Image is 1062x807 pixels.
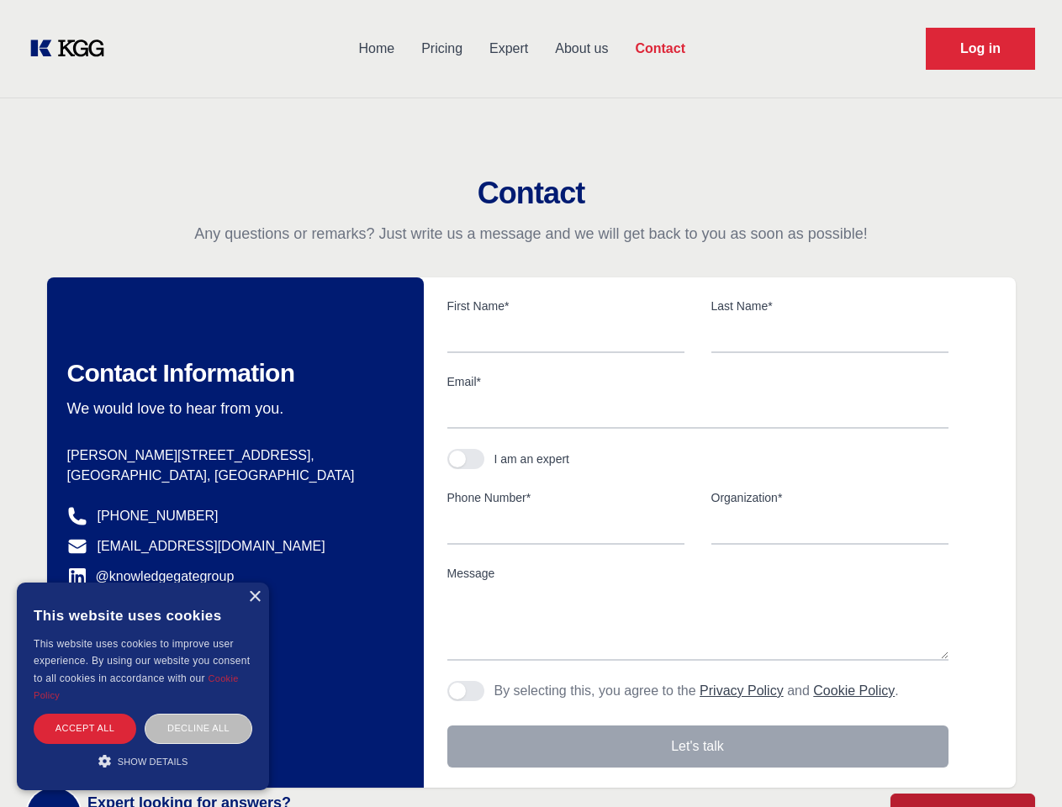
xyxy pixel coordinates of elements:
div: Close [248,591,261,604]
button: Let's talk [447,725,948,767]
a: About us [542,27,621,71]
a: Request Demo [926,28,1035,70]
div: Accept all [34,714,136,743]
h2: Contact Information [67,358,397,388]
a: KOL Knowledge Platform: Talk to Key External Experts (KEE) [27,35,118,62]
label: Email* [447,373,948,390]
div: Decline all [145,714,252,743]
span: This website uses cookies to improve user experience. By using our website you consent to all coo... [34,638,250,684]
p: By selecting this, you agree to the and . [494,681,899,701]
label: First Name* [447,298,684,314]
label: Phone Number* [447,489,684,506]
a: @knowledgegategroup [67,567,235,587]
a: Cookie Policy [34,673,239,700]
div: I am an expert [494,451,570,467]
a: [EMAIL_ADDRESS][DOMAIN_NAME] [98,536,325,556]
div: This website uses cookies [34,595,252,636]
iframe: Chat Widget [978,726,1062,807]
p: We would love to hear from you. [67,398,397,419]
p: [GEOGRAPHIC_DATA], [GEOGRAPHIC_DATA] [67,466,397,486]
a: Cookie Policy [813,683,895,698]
a: Privacy Policy [700,683,784,698]
span: Show details [118,757,188,767]
a: Expert [476,27,542,71]
a: Contact [621,27,699,71]
h2: Contact [20,177,1042,210]
label: Message [447,565,948,582]
div: Show details [34,752,252,769]
a: Home [345,27,408,71]
p: Any questions or remarks? Just write us a message and we will get back to you as soon as possible! [20,224,1042,244]
a: Pricing [408,27,476,71]
label: Last Name* [711,298,948,314]
label: Organization* [711,489,948,506]
a: [PHONE_NUMBER] [98,506,219,526]
p: [PERSON_NAME][STREET_ADDRESS], [67,446,397,466]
